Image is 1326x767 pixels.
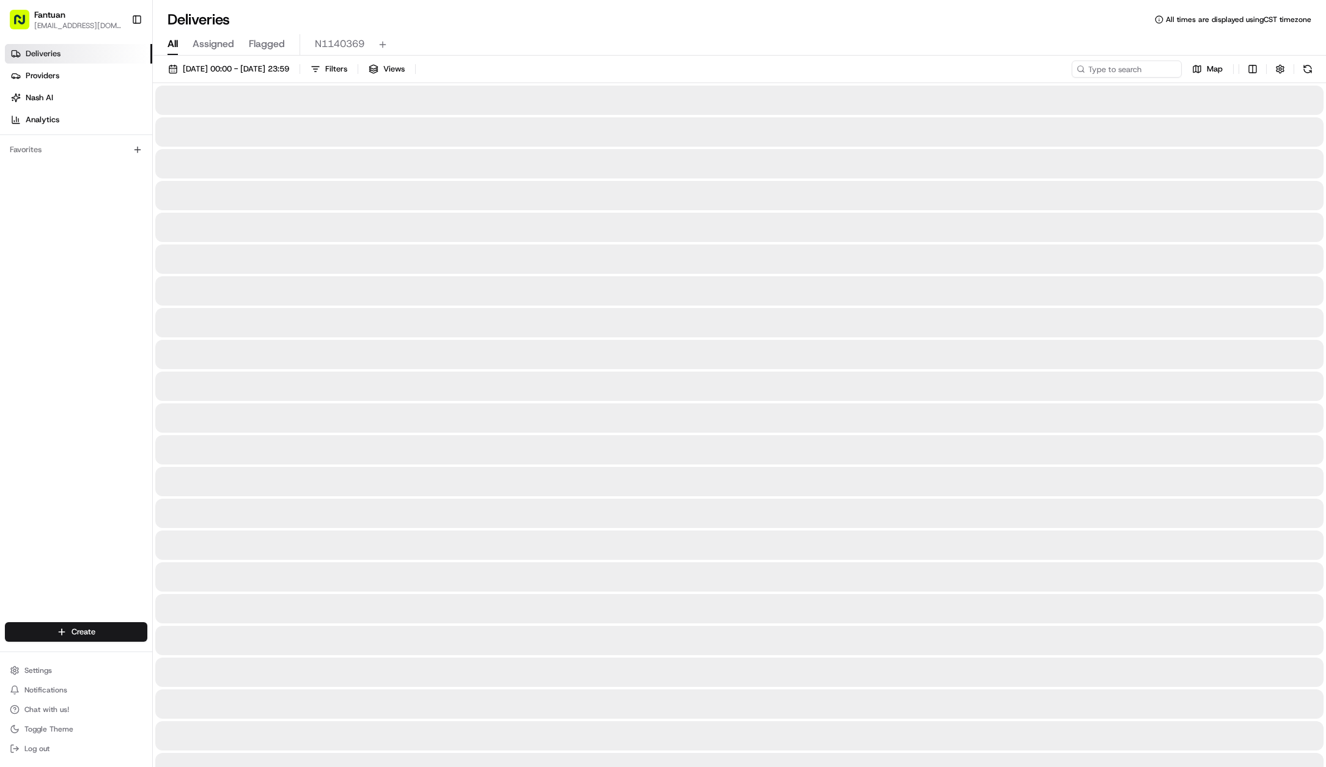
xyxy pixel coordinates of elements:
[1072,61,1182,78] input: Type to search
[1187,61,1228,78] button: Map
[34,9,65,21] button: Fantuan
[383,64,405,75] span: Views
[24,744,50,754] span: Log out
[26,70,59,81] span: Providers
[1299,61,1316,78] button: Refresh
[168,10,230,29] h1: Deliveries
[315,37,364,51] span: N1140369
[325,64,347,75] span: Filters
[26,92,53,103] span: Nash AI
[5,740,147,757] button: Log out
[24,705,69,714] span: Chat with us!
[168,37,178,51] span: All
[5,140,147,160] div: Favorites
[26,48,61,59] span: Deliveries
[1166,15,1311,24] span: All times are displayed using CST timezone
[5,622,147,642] button: Create
[5,44,152,64] a: Deliveries
[249,37,285,51] span: Flagged
[1207,64,1223,75] span: Map
[5,701,147,718] button: Chat with us!
[34,21,122,31] button: [EMAIL_ADDRESS][DOMAIN_NAME]
[5,662,147,679] button: Settings
[24,724,73,734] span: Toggle Theme
[5,66,152,86] a: Providers
[305,61,353,78] button: Filters
[24,666,52,675] span: Settings
[5,5,127,34] button: Fantuan[EMAIL_ADDRESS][DOMAIN_NAME]
[24,685,67,695] span: Notifications
[183,64,289,75] span: [DATE] 00:00 - [DATE] 23:59
[5,88,152,108] a: Nash AI
[72,626,95,637] span: Create
[26,114,59,125] span: Analytics
[5,721,147,738] button: Toggle Theme
[5,681,147,699] button: Notifications
[163,61,295,78] button: [DATE] 00:00 - [DATE] 23:59
[5,110,152,130] a: Analytics
[193,37,234,51] span: Assigned
[363,61,410,78] button: Views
